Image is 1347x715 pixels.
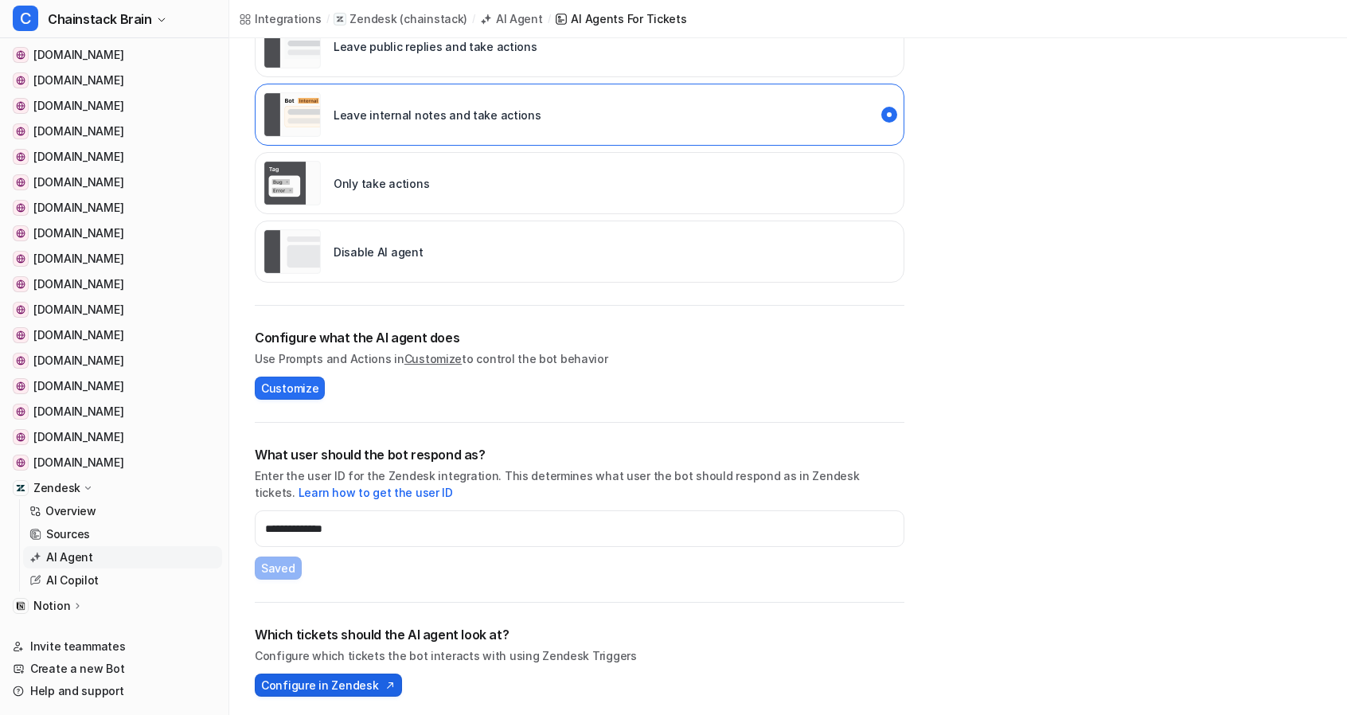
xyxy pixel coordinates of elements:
a: developers.tron.network[DOMAIN_NAME] [6,222,222,244]
img: developers.tron.network [16,229,25,238]
p: AI Agent [46,549,93,565]
a: Overview [23,500,222,522]
img: Leave internal notes and take actions [264,92,321,137]
p: Leave internal notes and take actions [334,107,541,123]
a: AI Copilot [23,569,222,592]
a: reth.rs[DOMAIN_NAME] [6,197,222,219]
div: Integrations [255,10,322,27]
span: [DOMAIN_NAME] [33,149,123,165]
a: Zendesk(chainstack) [334,11,467,27]
img: solana.com [16,50,25,60]
img: docs.optimism.io [16,330,25,340]
a: build.avax.network[DOMAIN_NAME] [6,426,222,448]
span: Configure in Zendesk [261,677,378,694]
div: live::internal_reply [255,84,904,146]
img: Disable AI agent [264,229,321,274]
div: AI Agents for tickets [571,10,686,27]
a: docs.ton.org[DOMAIN_NAME] [6,146,222,168]
img: docs.erigon.tech [16,178,25,187]
span: / [326,12,330,26]
span: [DOMAIN_NAME] [33,276,123,292]
a: AI Agents for tickets [555,10,686,27]
span: [DOMAIN_NAME] [33,251,123,267]
div: paused::disabled [255,221,904,283]
img: aptos.dev [16,356,25,365]
span: [DOMAIN_NAME] [33,327,123,343]
p: Disable AI agent [334,244,424,260]
a: docs.erigon.tech[DOMAIN_NAME] [6,171,222,193]
img: docs.sui.io [16,305,25,315]
img: reth.rs [16,203,25,213]
p: ( chainstack ) [400,11,467,27]
span: [DOMAIN_NAME] [33,200,123,216]
span: [DOMAIN_NAME] [33,353,123,369]
div: AI Agent [496,10,543,27]
p: Only take actions [334,175,429,192]
img: ethereum.org [16,101,25,111]
p: Zendesk [33,480,80,496]
h2: What user should the bot respond as? [255,445,904,464]
button: Saved [255,557,302,580]
img: build.avax.network [16,432,25,442]
img: hyperliquid.gitbook.io [16,127,25,136]
a: Learn how to get the user ID [299,486,453,499]
a: aptos.dev[DOMAIN_NAME] [6,350,222,372]
span: [DOMAIN_NAME] [33,174,123,190]
h2: Configure what the AI agent does [255,328,904,347]
a: Create a new Bot [6,658,222,680]
span: [DOMAIN_NAME] [33,123,123,139]
img: Notion [16,601,25,611]
button: Customize [255,377,325,400]
a: chainstack.com[DOMAIN_NAME] [6,69,222,92]
img: docs.arbitrum.io [16,279,25,289]
span: [DOMAIN_NAME] [33,378,123,394]
p: Use Prompts and Actions in to control the bot behavior [255,350,904,367]
span: [DOMAIN_NAME] [33,72,123,88]
img: docs.polygon.technology [16,254,25,264]
img: chainstack.com [16,76,25,85]
a: docs.arbitrum.io[DOMAIN_NAME] [6,273,222,295]
a: docs.optimism.io[DOMAIN_NAME] [6,324,222,346]
span: Chainstack Brain [48,8,152,30]
span: [DOMAIN_NAME] [33,404,123,420]
a: ethereum.org[DOMAIN_NAME] [6,95,222,117]
p: Configure which tickets the bot interacts with using Zendesk Triggers [255,647,904,664]
img: developer.bitcoin.org [16,407,25,416]
img: nimbus.guide [16,381,25,391]
a: docs.sui.io[DOMAIN_NAME] [6,299,222,321]
img: docs.ton.org [16,152,25,162]
img: github.com [16,458,25,467]
a: AI Agent [480,10,543,27]
img: Leave public replies and take actions [264,24,321,68]
a: Help and support [6,680,222,702]
span: [DOMAIN_NAME] [33,225,123,241]
div: live::external_reply [255,15,904,77]
a: nimbus.guide[DOMAIN_NAME] [6,375,222,397]
a: developer.bitcoin.org[DOMAIN_NAME] [6,400,222,423]
span: C [13,6,38,31]
p: Leave public replies and take actions [334,38,537,55]
span: Customize [261,380,318,397]
button: Configure in Zendesk [255,674,402,697]
a: github.com[DOMAIN_NAME] [6,451,222,474]
a: Integrations [239,10,322,27]
span: [DOMAIN_NAME] [33,455,123,471]
p: Enter the user ID for the Zendesk integration. This determines what user the bot should respond a... [255,467,904,501]
span: [DOMAIN_NAME] [33,302,123,318]
a: hyperliquid.gitbook.io[DOMAIN_NAME] [6,120,222,143]
p: Sources [46,526,90,542]
h2: Which tickets should the AI agent look at? [255,625,904,644]
span: [DOMAIN_NAME] [33,98,123,114]
a: Sources [23,523,222,545]
a: Customize [404,352,462,365]
span: Saved [261,560,295,576]
span: [DOMAIN_NAME] [33,47,123,63]
span: / [548,12,551,26]
a: AI Agent [23,546,222,568]
img: Zendesk [16,483,25,493]
span: / [472,12,475,26]
a: solana.com[DOMAIN_NAME] [6,44,222,66]
p: Notion [33,598,70,614]
p: Overview [45,503,96,519]
a: Invite teammates [6,635,222,658]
